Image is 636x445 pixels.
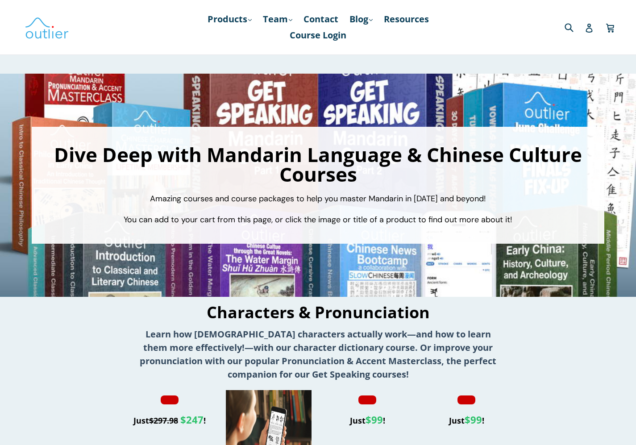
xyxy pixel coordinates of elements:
[150,193,486,204] span: Amazing courses and course packages to help you master Mandarin in [DATE] and beyond!
[203,11,256,27] a: Products
[41,145,595,184] h1: Dive Deep with Mandarin Language & Chinese Culture Courses
[258,11,297,27] a: Team
[124,214,512,225] span: You can add to your cart from this page, or click the image or title of a product to find out mor...
[133,415,206,426] span: Just !
[180,413,204,426] span: $247
[379,11,433,27] a: Resources
[449,415,484,426] span: Just !
[366,413,383,426] span: $99
[562,18,587,36] input: Search
[345,11,377,27] a: Blog
[465,413,482,426] span: $99
[25,14,69,40] img: Outlier Linguistics
[350,415,385,426] span: Just !
[149,415,178,426] s: $297.98
[285,27,351,43] a: Course Login
[140,328,496,380] strong: Learn how [DEMOGRAPHIC_DATA] characters actually work—and how to learn them more effectively!—wit...
[299,11,343,27] a: Contact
